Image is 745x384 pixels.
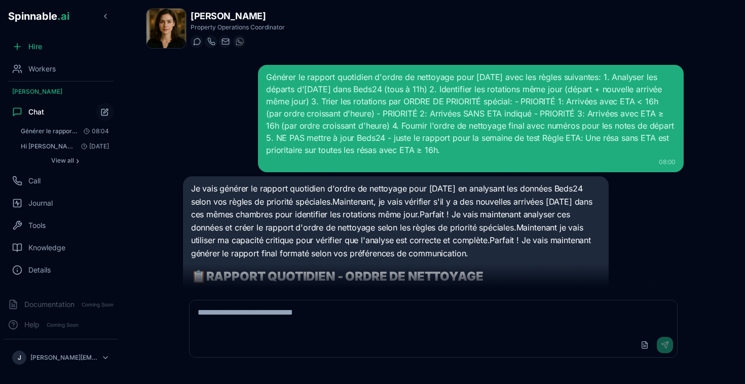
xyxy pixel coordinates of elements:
span: Coming Soon [79,300,117,310]
button: Open conversation: Générer le rapport quotidien d'ordre de nettoyage pour aujourd'hui avec les rè... [16,124,114,138]
span: Workers [28,64,56,74]
button: Send email to matilda.lemieux@getspinnable.ai [219,35,231,48]
button: J[PERSON_NAME][EMAIL_ADDRESS][DOMAIN_NAME] [8,348,114,368]
span: Journal [28,198,53,208]
span: 08:04 [80,127,109,135]
img: WhatsApp [236,37,244,46]
span: Call [28,176,41,186]
button: Open conversation: Hi Matilda, can you make your report for today even if it was supposed to be t... [16,139,114,153]
h1: 📋 [191,268,601,285]
button: Start a chat with Matilda Lemieux [191,35,203,48]
strong: RAPPORT QUOTIDIEN - ORDRE DE NETTOYAGE [206,269,483,284]
span: Hi Matilda, can you make your report for today even if it was supposed to be this morning: Je voi... [21,142,77,150]
span: Documentation [24,299,74,310]
div: 08:00 [266,158,676,166]
span: J [18,354,21,362]
span: Générer le rapport quotidien d'ordre de nettoyage pour aujourd'hui avec les règles suivantes: 1..... [21,127,78,135]
span: Help [24,320,40,330]
p: Property Operations Coordinator [191,23,285,31]
span: Details [28,265,51,275]
span: Chat [28,107,44,117]
span: Knowledge [28,243,65,253]
button: Start new chat [96,103,114,121]
span: Tools [28,220,46,231]
p: [PERSON_NAME][EMAIL_ADDRESS][DOMAIN_NAME] [30,354,97,362]
span: Coming Soon [44,320,82,330]
h1: [PERSON_NAME] [191,9,285,23]
p: Je vais générer le rapport quotidien d'ordre de nettoyage pour [DATE] en analysant les données Be... [191,182,601,260]
span: Spinnable [8,10,69,22]
div: [PERSON_NAME] [4,84,118,100]
span: Hire [28,42,42,52]
span: › [76,157,79,165]
span: [DATE] [77,142,109,150]
button: Show all conversations [16,155,114,167]
img: Matilda Lemieux [146,9,186,48]
span: View all [51,157,74,165]
button: WhatsApp [233,35,245,48]
span: .ai [57,10,69,22]
div: Générer le rapport quotidien d'ordre de nettoyage pour [DATE] avec les règles suivantes: 1. Analy... [266,71,676,156]
button: Start a call with Matilda Lemieux [205,35,217,48]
